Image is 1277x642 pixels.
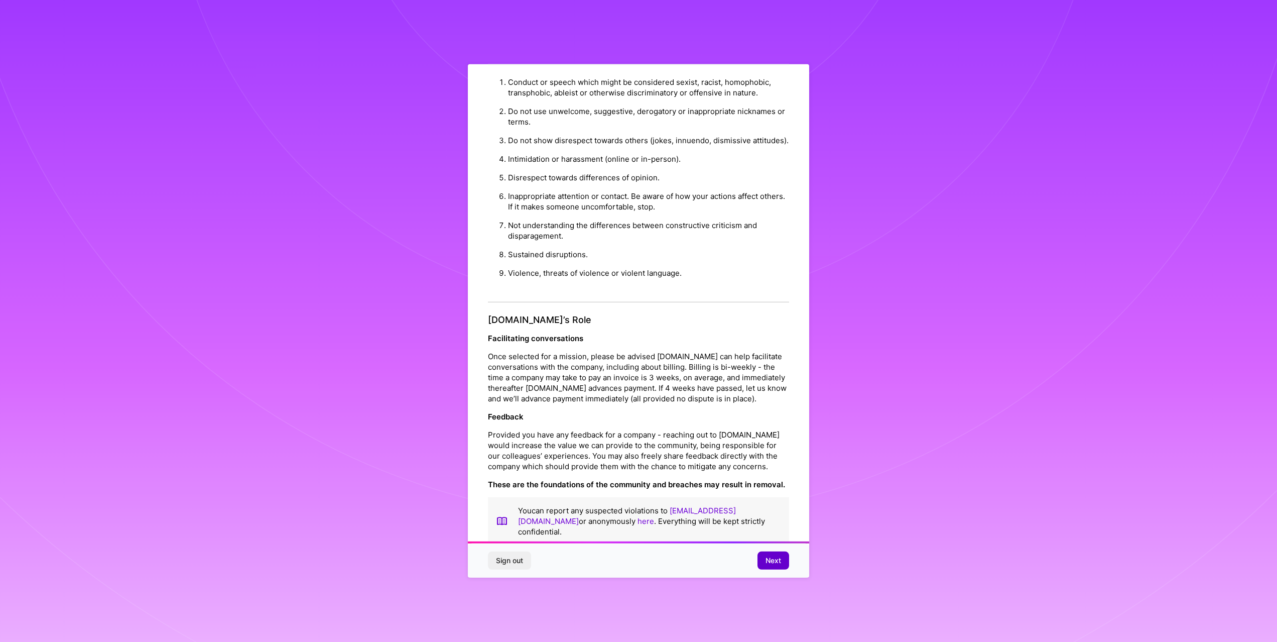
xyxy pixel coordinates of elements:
strong: Feedback [488,412,524,421]
p: Once selected for a mission, please be advised [DOMAIN_NAME] can help facilitate conversations wi... [488,351,789,404]
li: Intimidation or harassment (online or in-person). [508,150,789,168]
button: Next [757,552,789,570]
li: Disrespect towards differences of opinion. [508,168,789,187]
a: [EMAIL_ADDRESS][DOMAIN_NAME] [518,506,736,526]
li: Do not use unwelcome, suggestive, derogatory or inappropriate nicknames or terms. [508,102,789,131]
li: Inappropriate attention or contact. Be aware of how your actions affect others. If it makes someo... [508,187,789,216]
li: Sustained disruptions. [508,245,789,264]
strong: These are the foundations of the community and breaches may result in removal. [488,480,785,489]
span: Sign out [496,556,523,566]
p: Provided you have any feedback for a company - reaching out to [DOMAIN_NAME] would increase the v... [488,430,789,472]
button: Sign out [488,552,531,570]
li: Conduct or speech which might be considered sexist, racist, homophobic, transphobic, ableist or o... [508,73,789,102]
li: Not understanding the differences between constructive criticism and disparagement. [508,216,789,245]
strong: Facilitating conversations [488,334,583,343]
img: book icon [496,505,508,537]
span: Next [765,556,781,566]
p: You can report any suspected violations to or anonymously . Everything will be kept strictly conf... [518,505,781,537]
li: Do not show disrespect towards others (jokes, innuendo, dismissive attitudes). [508,131,789,150]
a: here [637,516,654,526]
h4: [DOMAIN_NAME]’s Role [488,314,789,326]
li: Violence, threats of violence or violent language. [508,264,789,282]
